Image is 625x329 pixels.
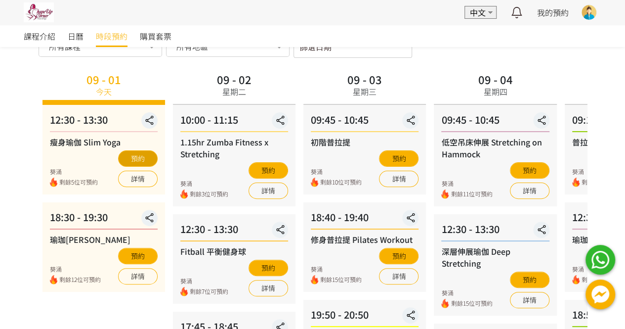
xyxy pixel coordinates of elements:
[68,25,83,47] a: 日曆
[320,178,362,187] span: 剩餘10位可預約
[537,6,569,18] a: 我的預約
[320,275,362,284] span: 剩餘15位可預約
[24,25,55,47] a: 課程介紹
[96,86,112,97] div: 今天
[582,275,623,284] span: 剩餘15位可預約
[311,178,318,187] img: fire.png
[180,245,288,257] div: Fitball 平衡健身球
[118,268,158,284] a: 詳情
[478,74,512,85] div: 09 - 04
[50,234,158,245] div: 瑜珈[PERSON_NAME]
[451,189,492,199] span: 剩餘11位可預約
[293,37,412,58] input: 篩選日期
[50,136,158,148] div: 瘦身瑜伽 Slim Yoga
[96,30,127,42] span: 時段預約
[510,183,549,199] a: 詳情
[249,162,288,179] button: 預約
[190,189,228,199] span: 剩餘3位可預約
[96,25,127,47] a: 時段預約
[140,30,171,42] span: 購買套票
[180,287,188,296] img: fire.png
[118,171,158,187] a: 詳情
[379,150,418,167] button: 預約
[311,275,318,284] img: fire.png
[217,74,251,85] div: 09 - 02
[180,179,228,188] div: 葵涌
[68,30,83,42] span: 日曆
[582,178,620,187] span: 剩餘7位可預約
[50,210,158,230] div: 18:30 - 19:30
[572,167,620,176] div: 葵涌
[180,222,288,241] div: 12:30 - 13:30
[222,86,246,97] div: 星期二
[483,86,507,97] div: 星期四
[176,42,208,51] span: 所有地區
[451,299,492,308] span: 剩餘15位可預約
[441,288,492,297] div: 葵涌
[441,179,492,188] div: 葵涌
[118,248,158,264] button: 預約
[572,178,580,187] img: fire.png
[311,112,418,132] div: 09:45 - 10:45
[311,210,418,230] div: 18:40 - 19:40
[24,30,55,42] span: 課程介紹
[441,222,549,241] div: 12:30 - 13:30
[441,189,449,199] img: fire.png
[379,248,418,264] button: 預約
[572,265,623,274] div: 葵涌
[86,74,121,85] div: 09 - 01
[311,167,362,176] div: 葵涌
[311,307,418,327] div: 19:50 - 20:50
[50,265,101,274] div: 葵涌
[59,275,101,284] span: 剩餘12位可預約
[311,234,418,245] div: 修身普拉提 Pilates Workout
[379,171,418,187] a: 詳情
[180,277,228,285] div: 葵涌
[50,112,158,132] div: 12:30 - 13:30
[510,292,549,308] a: 詳情
[24,2,54,22] img: pwrjsa6bwyY3YIpa3AKFwK20yMmKifvYlaMXwTp1.jpg
[49,42,81,51] span: 所有課程
[50,178,57,187] img: fire.png
[249,260,288,276] button: 預約
[180,112,288,132] div: 10:00 - 11:15
[180,189,188,199] img: fire.png
[118,150,158,167] button: 預約
[379,268,418,284] a: 詳情
[441,112,549,132] div: 09:45 - 10:45
[249,280,288,296] a: 詳情
[353,86,376,97] div: 星期三
[572,275,580,284] img: fire.png
[441,245,549,269] div: 深層伸展瑜伽 Deep Stretching
[50,275,57,284] img: fire.png
[180,136,288,160] div: 1.15hr Zumba Fitness x Stretching
[50,167,98,176] div: 葵涌
[441,136,549,160] div: 低空吊床伸展 Stretching on Hammock
[510,162,549,179] button: 預約
[311,136,418,148] div: 初階普拉提
[510,272,549,288] button: 預約
[311,265,362,274] div: 葵涌
[441,299,449,308] img: fire.png
[249,183,288,199] a: 詳情
[140,25,171,47] a: 購買套票
[190,287,228,296] span: 剩餘7位可預約
[59,178,98,187] span: 剩餘5位可預約
[347,74,382,85] div: 09 - 03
